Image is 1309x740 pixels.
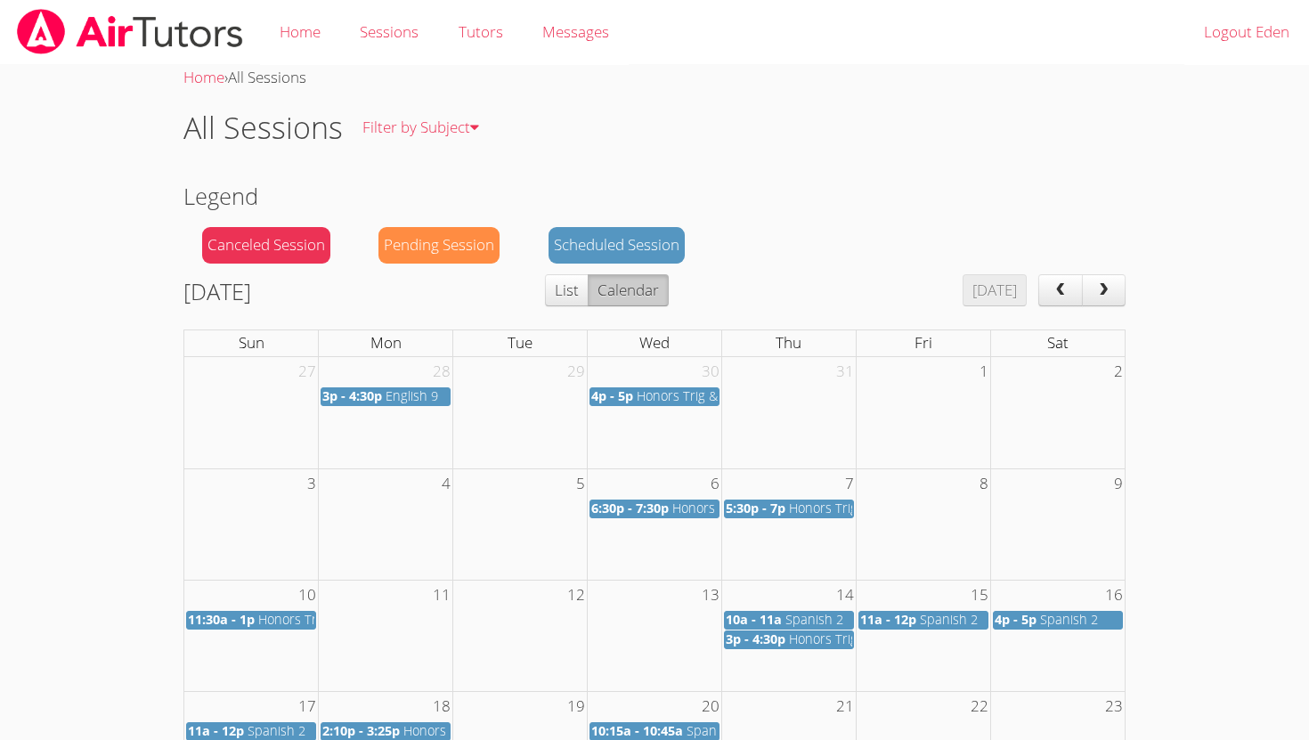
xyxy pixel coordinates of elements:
a: 6:30p - 7:30p Honors Trig & Algebra II [589,500,720,518]
span: 15 [969,581,990,610]
span: 11a - 12p [860,611,916,628]
span: 2:10p - 3:25p [322,722,400,739]
span: 22 [969,692,990,721]
div: Pending Session [378,227,500,264]
span: 10 [297,581,318,610]
span: Spanish 2 [1040,611,1098,628]
span: 1 [978,357,990,386]
span: All Sessions [228,67,306,87]
span: 4 [440,469,452,499]
span: 10:15a - 10:45a [591,722,683,739]
span: 29 [565,357,587,386]
span: 28 [431,357,452,386]
span: 20 [700,692,721,721]
span: Spanish 2 [920,611,978,628]
span: Honors Trig & Algebra II [403,722,544,739]
span: 7 [843,469,856,499]
div: › [183,65,1126,91]
a: 3p - 4:30p English 9 [321,387,451,406]
span: English 9 [386,387,438,404]
span: 12 [565,581,587,610]
span: Spanish 2 [785,611,843,628]
span: 31 [834,357,856,386]
span: 11:30a - 1p [188,611,255,628]
span: 3p - 4:30p [322,387,382,404]
span: 5 [574,469,587,499]
a: 4p - 5p Spanish 2 [993,611,1123,630]
span: Spanish 2 [687,722,744,739]
button: List [545,274,589,306]
span: 10a - 11a [726,611,782,628]
h1: All Sessions [183,105,343,150]
span: 23 [1103,692,1125,721]
span: 3p - 4:30p [726,630,785,647]
span: Messages [542,21,609,42]
h2: Legend [183,179,1126,213]
span: Spanish 2 [248,722,305,739]
span: Mon [370,332,402,353]
a: 4p - 5p Honors Trig & Algebra II [589,387,720,406]
a: 5:30p - 7p Honors Trig & Algebra II [724,500,854,518]
span: 21 [834,692,856,721]
span: Honors Trig & Algebra II [789,500,930,516]
span: Honors Trig & Algebra II [258,611,399,628]
span: 11a - 12p [188,722,244,739]
span: Thu [776,332,801,353]
a: Home [183,67,224,87]
span: 6 [709,469,721,499]
span: 18 [431,692,452,721]
span: Sun [239,332,264,353]
span: 27 [297,357,318,386]
span: 13 [700,581,721,610]
a: 11:30a - 1p Honors Trig & Algebra II [186,611,316,630]
a: 10a - 11a Spanish 2 [724,611,854,630]
span: Honors Trig & Algebra II [789,630,930,647]
span: Honors Trig & Algebra II [637,387,777,404]
div: Scheduled Session [549,227,685,264]
span: 19 [565,692,587,721]
span: 4p - 5p [995,611,1037,628]
span: 16 [1103,581,1125,610]
img: airtutors_banner-c4298cdbf04f3fff15de1276eac7730deb9818008684d7c2e4769d2f7ddbe033.png [15,9,245,54]
span: 6:30p - 7:30p [591,500,669,516]
span: Sat [1047,332,1069,353]
div: Canceled Session [202,227,330,264]
button: [DATE] [963,274,1027,306]
span: 11 [431,581,452,610]
span: 3 [305,469,318,499]
a: Filter by Subject [343,95,499,160]
span: 4p - 5p [591,387,633,404]
span: Tue [508,332,533,353]
button: Calendar [588,274,669,306]
span: 8 [978,469,990,499]
span: 30 [700,357,721,386]
span: 17 [297,692,318,721]
h2: [DATE] [183,274,251,308]
span: 2 [1112,357,1125,386]
span: 5:30p - 7p [726,500,785,516]
a: 11a - 12p Spanish 2 [858,611,988,630]
span: 14 [834,581,856,610]
span: 9 [1112,469,1125,499]
span: Fri [915,332,932,353]
span: Honors Trig & Algebra II [672,500,813,516]
button: next [1082,274,1126,306]
span: Wed [639,332,670,353]
button: prev [1038,274,1083,306]
a: 3p - 4:30p Honors Trig & Algebra II [724,630,854,649]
